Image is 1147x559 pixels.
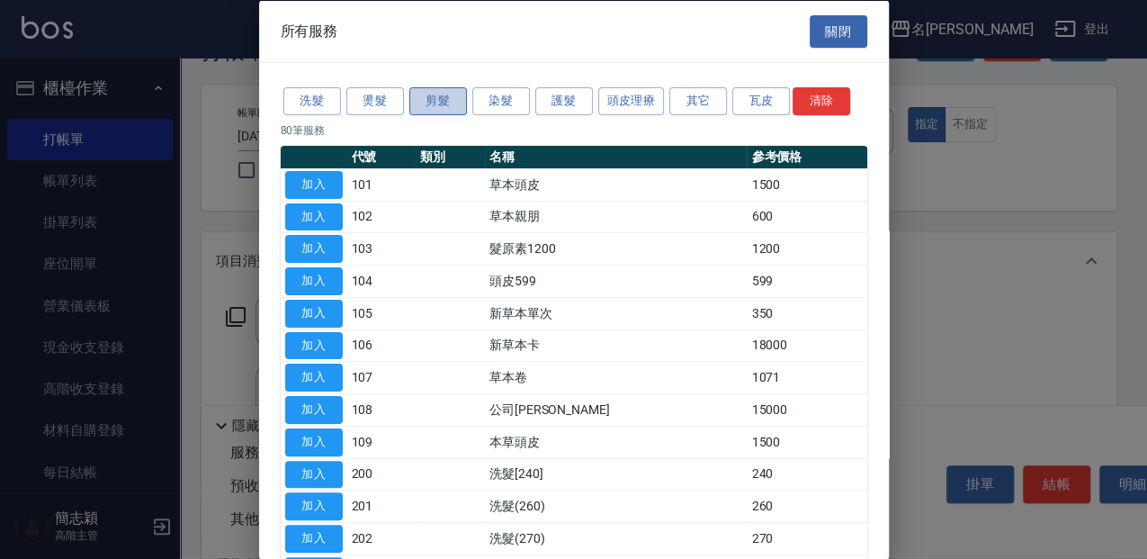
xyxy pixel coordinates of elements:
[283,87,341,115] button: 洗髮
[485,232,748,265] td: 髮原素1200
[485,145,748,168] th: 名稱
[285,428,343,455] button: 加入
[285,525,343,553] button: 加入
[285,460,343,488] button: 加入
[793,87,850,115] button: 清除
[485,393,748,426] td: 公司[PERSON_NAME]
[485,168,748,201] td: 草本頭皮
[485,458,748,491] td: 洗髮[240]
[285,235,343,263] button: 加入
[347,458,417,491] td: 200
[347,329,417,362] td: 106
[285,203,343,230] button: 加入
[285,331,343,359] button: 加入
[747,297,866,329] td: 350
[347,522,417,554] td: 202
[281,122,867,138] p: 80 筆服務
[285,492,343,520] button: 加入
[747,361,866,393] td: 1071
[409,87,467,115] button: 剪髮
[747,168,866,201] td: 1500
[747,329,866,362] td: 18000
[485,265,748,297] td: 頭皮599
[347,393,417,426] td: 108
[485,426,748,458] td: 本草頭皮
[747,393,866,426] td: 15000
[485,201,748,233] td: 草本親朋
[285,396,343,424] button: 加入
[485,490,748,522] td: 洗髮(260)
[347,297,417,329] td: 105
[747,201,866,233] td: 600
[747,458,866,491] td: 240
[347,265,417,297] td: 104
[347,490,417,522] td: 201
[747,426,866,458] td: 1500
[285,299,343,327] button: 加入
[285,364,343,392] button: 加入
[747,522,866,554] td: 270
[747,265,866,297] td: 599
[669,87,727,115] button: 其它
[747,490,866,522] td: 260
[747,145,866,168] th: 參考價格
[485,297,748,329] td: 新草本單次
[472,87,530,115] button: 染髮
[732,87,790,115] button: 瓦皮
[810,14,867,48] button: 關閉
[598,87,665,115] button: 頭皮理療
[416,145,485,168] th: 類別
[285,170,343,198] button: 加入
[347,145,417,168] th: 代號
[347,201,417,233] td: 102
[485,361,748,393] td: 草本卷
[747,232,866,265] td: 1200
[535,87,593,115] button: 護髮
[347,168,417,201] td: 101
[281,22,338,40] span: 所有服務
[285,267,343,295] button: 加入
[347,361,417,393] td: 107
[347,426,417,458] td: 109
[485,522,748,554] td: 洗髮(270)
[347,232,417,265] td: 103
[485,329,748,362] td: 新草本卡
[346,87,404,115] button: 燙髮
